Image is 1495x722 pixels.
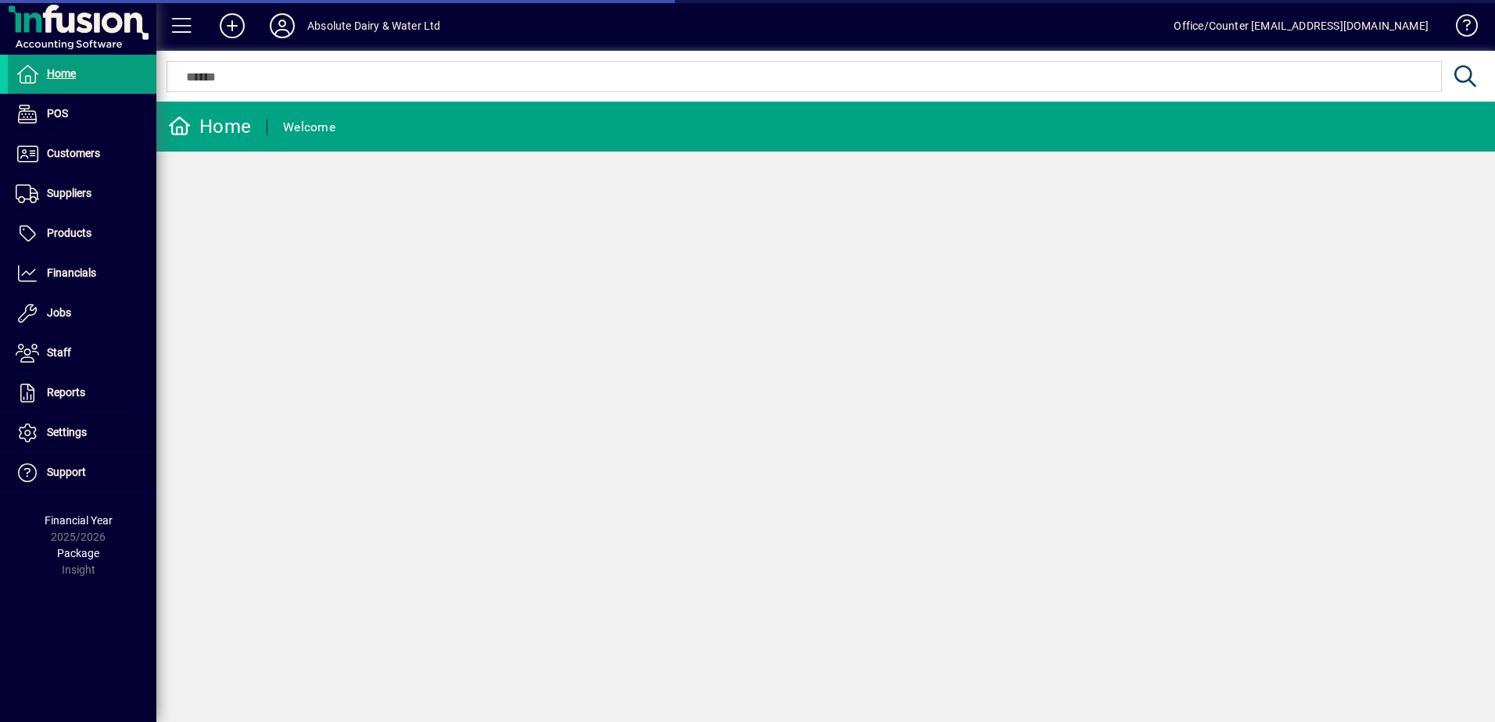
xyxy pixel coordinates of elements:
[47,187,91,199] span: Suppliers
[47,426,87,438] span: Settings
[47,386,85,399] span: Reports
[47,67,76,80] span: Home
[47,466,86,478] span: Support
[283,115,335,140] div: Welcome
[8,174,156,213] a: Suppliers
[1444,3,1475,54] a: Knowledge Base
[257,12,307,40] button: Profile
[8,254,156,293] a: Financials
[45,514,113,527] span: Financial Year
[47,147,100,159] span: Customers
[207,12,257,40] button: Add
[8,334,156,373] a: Staff
[8,413,156,452] a: Settings
[47,107,68,120] span: POS
[47,306,71,319] span: Jobs
[8,134,156,173] a: Customers
[8,95,156,134] a: POS
[57,547,99,559] span: Package
[47,346,71,359] span: Staff
[8,453,156,492] a: Support
[8,214,156,253] a: Products
[47,266,96,279] span: Financials
[8,374,156,413] a: Reports
[168,114,251,139] div: Home
[8,294,156,333] a: Jobs
[47,227,91,239] span: Products
[307,13,441,38] div: Absolute Dairy & Water Ltd
[1174,13,1429,38] div: Office/Counter [EMAIL_ADDRESS][DOMAIN_NAME]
